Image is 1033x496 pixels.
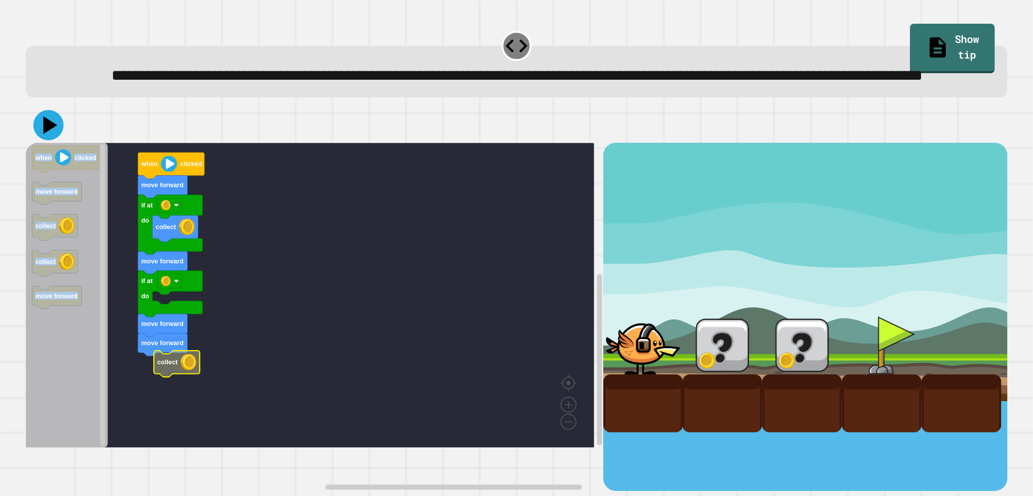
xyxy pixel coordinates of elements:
[141,182,184,189] text: move forward
[156,224,177,231] text: collect
[141,201,153,209] text: if at
[141,320,184,327] text: move forward
[35,292,78,300] text: move forward
[35,154,52,161] text: when
[141,340,184,347] text: move forward
[26,143,603,490] div: Blockly Workspace
[75,154,96,161] text: clicked
[141,216,149,224] text: do
[35,258,56,265] text: collect
[181,160,202,168] text: clicked
[141,293,149,300] text: do
[35,222,56,230] text: collect
[141,160,158,168] text: when
[141,257,184,265] text: move forward
[35,188,78,196] text: move forward
[157,359,178,366] text: collect
[141,278,153,285] text: if at
[910,24,995,73] a: Show tip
